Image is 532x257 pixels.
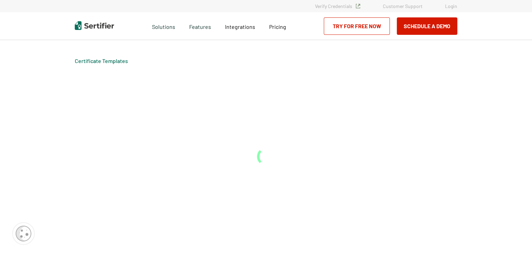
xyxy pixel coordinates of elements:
span: Integrations [225,23,255,30]
a: Certificate Templates [75,57,128,64]
a: Pricing [269,22,286,30]
button: Schedule a Demo [397,17,457,35]
iframe: Chat Widget [497,224,532,257]
div: Breadcrumb [75,57,128,64]
span: Pricing [269,23,286,30]
span: Solutions [152,22,175,30]
a: Integrations [225,22,255,30]
span: Features [189,22,211,30]
a: Customer Support [383,3,422,9]
a: Try for Free Now [324,17,390,35]
a: Login [445,3,457,9]
img: Cookie Popup Icon [16,226,31,241]
a: Verify Credentials [315,3,360,9]
img: Verified [356,4,360,8]
img: Sertifier | Digital Credentialing Platform [75,21,114,30]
